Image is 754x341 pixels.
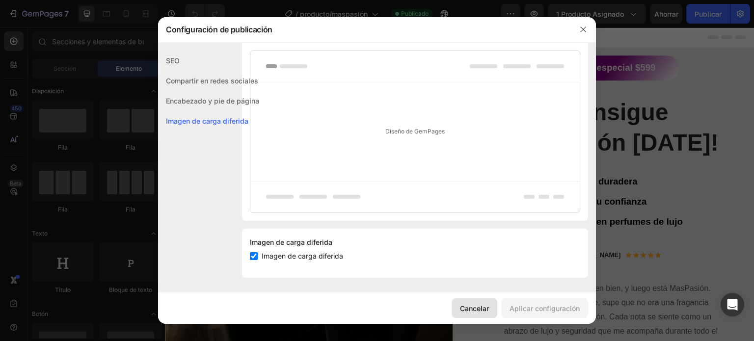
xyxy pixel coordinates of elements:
[166,25,272,34] font: Configuración de publicación
[375,217,395,237] img: Alt Image
[262,252,343,260] font: Imagen de carga diferida
[721,293,744,316] div: Abrir Intercom Messenger
[402,223,455,233] p: [PERSON_NAME]
[387,189,517,199] span: Inspirado en perfumes de lujo
[250,238,332,246] font: Imagen de carga diferida
[501,298,588,318] button: Aplicar configuración
[166,117,248,125] font: Imagen de carga diferida
[166,77,258,85] font: Compartir en redes sociales
[166,56,180,65] font: SEO
[387,169,482,179] span: Potencia tu confianza
[452,298,497,318] button: Cancelar
[385,128,445,135] font: Diseño de GemPages
[377,28,514,53] button: <p><span style="background-color:transparent;color:#F2EDED;font-size:13.999999999999998pt;"><stro...
[335,69,556,132] h2: ¡Consigue MasPasión [DATE]!
[510,304,580,313] font: Aplicar configuración
[336,254,555,325] p: "Hay perfumes que huelen bien, y luego está MasPasión. Desde el primer instante, supe que no era ...
[460,304,489,313] font: Cancelar
[401,35,490,45] strong: Precio especial $599
[166,97,259,105] font: Encabezado y pie de página
[387,149,472,159] span: Fragancia duradera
